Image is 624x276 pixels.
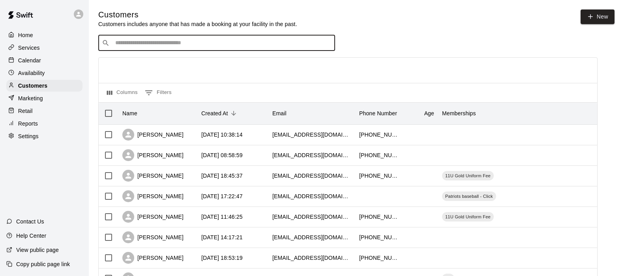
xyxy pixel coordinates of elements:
p: Help Center [16,232,46,240]
p: Calendar [18,56,41,64]
div: Created At [197,102,268,124]
div: 2025-08-09 10:38:14 [201,131,243,139]
a: Settings [6,130,82,142]
div: [PERSON_NAME] [122,170,184,182]
div: +14794267806 [359,151,399,159]
div: +19168683466 [359,254,399,262]
div: +16085885757 [359,233,399,241]
div: Memberships [442,102,476,124]
p: Availability [18,69,45,77]
a: New [581,9,615,24]
div: 2025-08-09 08:58:59 [201,151,243,159]
div: [PERSON_NAME] [122,190,184,202]
button: Sort [228,108,239,119]
p: Customers [18,82,47,90]
div: donklamert@me.com [272,131,351,139]
a: Home [6,29,82,41]
div: zsjogren@gmail.com [272,233,351,241]
button: Select columns [105,86,140,99]
a: Reports [6,118,82,130]
p: Retail [18,107,33,115]
div: Email [272,102,287,124]
div: trentondarling@yahoo.com [272,192,351,200]
div: 2025-08-08 18:45:37 [201,172,243,180]
div: [PERSON_NAME] [122,129,184,141]
div: Memberships [438,102,557,124]
div: lovejoy1230@yahoo.com [272,151,351,159]
div: +14792231570 [359,172,399,180]
button: Show filters [143,86,174,99]
a: Calendar [6,54,82,66]
div: [PERSON_NAME] [122,149,184,161]
p: Marketing [18,94,43,102]
span: Patriots baseball - Click [442,193,496,199]
a: Customers [6,80,82,92]
p: View public page [16,246,59,254]
div: Phone Number [359,102,397,124]
p: Services [18,44,40,52]
div: Patriots baseball - Click [442,192,496,201]
div: amylwheelis@gmail.com [272,172,351,180]
p: Copy public page link [16,260,70,268]
div: 11U Gold Uniform Fee [442,171,494,180]
div: +16303624400 [359,131,399,139]
span: 11U Gold Uniform Fee [442,173,494,179]
div: 11U Gold Uniform Fee [442,212,494,222]
p: Customers includes anyone that has made a booking at your facility in the past. [98,20,297,28]
div: Age [424,102,434,124]
div: 2025-08-08 11:46:25 [201,213,243,221]
div: Email [268,102,355,124]
div: jrdwhittle@gmail.com [272,254,351,262]
a: Availability [6,67,82,79]
div: [PERSON_NAME] [122,252,184,264]
div: 2025-08-07 14:17:21 [201,233,243,241]
div: [PERSON_NAME] [122,231,184,243]
div: Created At [201,102,228,124]
div: 2025-08-08 17:22:47 [201,192,243,200]
div: 2025-08-06 18:53:19 [201,254,243,262]
div: Phone Number [355,102,403,124]
a: Services [6,42,82,54]
p: Home [18,31,33,39]
div: Name [118,102,197,124]
div: Search customers by name or email [98,35,335,51]
h5: Customers [98,9,297,20]
p: Reports [18,120,38,128]
div: [PERSON_NAME] [122,211,184,223]
a: Marketing [6,92,82,104]
div: Age [403,102,438,124]
div: +14176298538 [359,213,399,221]
div: bdavittelectric@gmail.com [272,213,351,221]
p: Contact Us [16,218,44,225]
a: Retail [6,105,82,117]
p: Settings [18,132,39,140]
span: 11U Gold Uniform Fee [442,214,494,220]
div: Name [122,102,137,124]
